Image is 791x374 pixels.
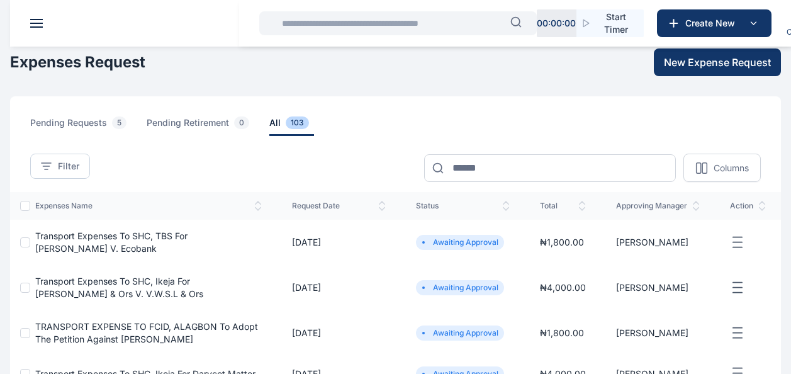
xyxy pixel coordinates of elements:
[30,116,132,136] span: pending requests
[540,327,584,338] span: ₦ 1,800.00
[277,265,401,310] td: [DATE]
[537,17,576,30] p: 00 : 00 : 00
[30,154,90,179] button: Filter
[598,11,634,36] span: Start Timer
[234,116,249,129] span: 0
[58,160,79,173] span: Filter
[540,201,586,211] span: total
[35,201,262,211] span: expenses Name
[269,116,329,136] a: all103
[421,328,499,338] li: Awaiting Approval
[35,230,188,254] a: Transport Expenses to SHC, TBS for [PERSON_NAME] v. Ecobank
[714,162,749,174] p: Columns
[416,201,510,211] span: status
[277,220,401,265] td: [DATE]
[35,276,203,299] a: Transport Expenses to SHC, Ikeja for [PERSON_NAME] & Ors v. V.W.S.L & Ors
[269,116,314,136] span: all
[601,220,715,265] td: [PERSON_NAME]
[657,9,771,37] button: Create New
[147,116,254,136] span: pending retirement
[277,310,401,356] td: [DATE]
[540,237,584,247] span: ₦ 1,800.00
[601,310,715,356] td: [PERSON_NAME]
[680,17,746,30] span: Create New
[292,201,386,211] span: request date
[730,201,766,211] span: action
[147,116,269,136] a: pending retirement0
[683,154,761,182] button: Columns
[421,283,499,293] li: Awaiting Approval
[30,116,147,136] a: pending requests5
[654,48,781,76] button: New Expense Request
[421,237,499,247] li: Awaiting Approval
[664,55,771,70] span: New Expense Request
[616,201,700,211] span: approving manager
[601,265,715,310] td: [PERSON_NAME]
[10,52,145,72] h1: Expenses Request
[286,116,309,129] span: 103
[576,9,644,37] button: Start Timer
[35,321,258,344] a: TRANSPORT EXPENSE TO FCID, ALAGBON to adopt the petition against [PERSON_NAME]
[112,116,126,129] span: 5
[540,282,586,293] span: ₦ 4,000.00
